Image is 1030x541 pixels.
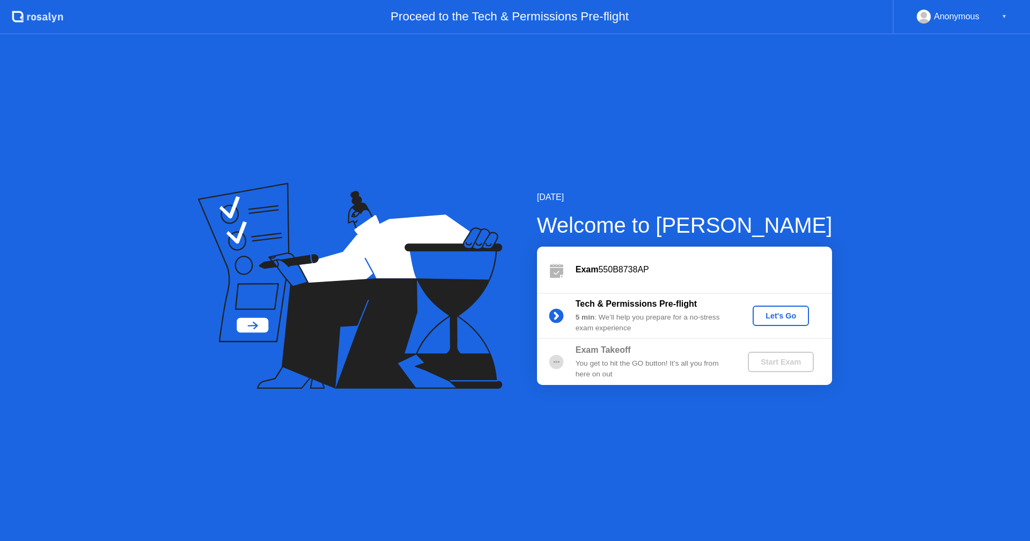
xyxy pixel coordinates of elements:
b: Exam [576,265,599,274]
b: Exam Takeoff [576,345,631,354]
div: [DATE] [537,191,833,204]
button: Let's Go [753,306,809,326]
div: 550B8738AP [576,263,832,276]
button: Start Exam [748,352,814,372]
div: : We’ll help you prepare for a no-stress exam experience [576,312,730,334]
b: 5 min [576,313,595,321]
div: Welcome to [PERSON_NAME] [537,209,833,241]
div: Start Exam [752,358,810,366]
div: You get to hit the GO button! It’s all you from here on out [576,358,730,380]
div: ▼ [1002,10,1007,24]
b: Tech & Permissions Pre-flight [576,299,697,308]
div: Anonymous [934,10,980,24]
div: Let's Go [757,312,805,320]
